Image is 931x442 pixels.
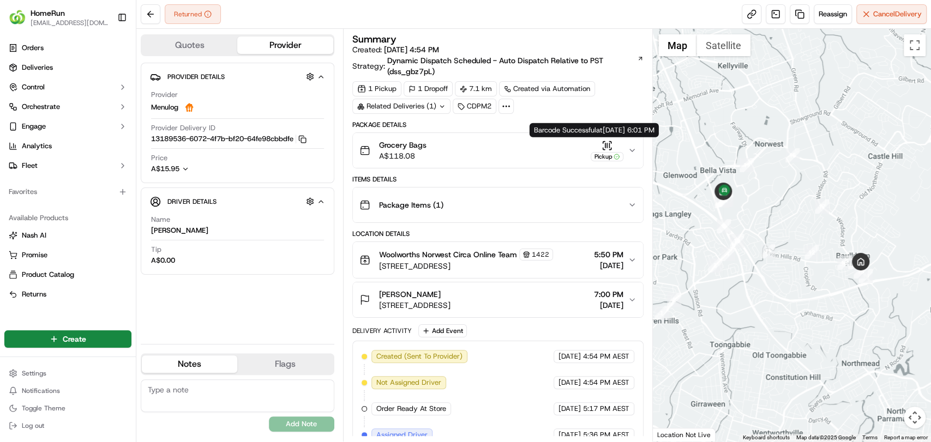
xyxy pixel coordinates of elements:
a: Analytics [4,137,131,155]
div: 16 [848,255,862,269]
span: Create [63,334,86,344]
span: Name [151,215,170,225]
span: Control [22,82,45,92]
div: 13 [837,256,851,270]
button: Flags [237,355,333,373]
span: 5:36 PM AEST [583,430,629,440]
div: Strategy: [352,55,644,77]
button: Returns [4,286,131,303]
button: Settings [4,366,131,381]
div: 1 [654,306,669,320]
button: Keyboard shortcuts [743,434,790,441]
button: Add Event [418,324,467,337]
a: Dynamic Dispatch Scheduled - Auto Dispatch Relative to PST (dss_gbz7pL) [387,55,644,77]
span: [DATE] [558,378,581,387]
span: at [DATE] 6:01 PM [596,125,654,135]
div: 4 [720,247,735,261]
a: Open this area in Google Maps (opens a new window) [656,427,692,441]
button: Nash AI [4,227,131,244]
span: Provider Details [167,72,225,81]
span: [DATE] [558,352,581,361]
span: Not Assigned Driver [376,378,441,387]
span: Notifications [22,386,60,395]
span: [STREET_ADDRESS] [379,261,553,271]
span: Engage [22,122,46,131]
span: 1422 [532,250,549,259]
span: Dynamic Dispatch Scheduled - Auto Dispatch Relative to PST (dss_gbz7pL) [387,55,636,77]
span: Log out [22,421,44,430]
span: 5:50 PM [594,249,623,260]
div: 11 [761,244,775,258]
span: Provider [151,90,178,100]
span: 5:17 PM AEST [583,404,629,414]
a: Nash AI [9,231,127,240]
span: Created (Sent To Provider) [376,352,463,361]
span: [DATE] [558,430,581,440]
div: [PERSON_NAME] [151,226,208,235]
span: Tip [151,245,161,255]
span: Provider Delivery ID [151,123,215,133]
span: Returns [22,289,46,299]
span: Fleet [22,161,38,171]
span: Assigned Driver [376,430,428,440]
img: HomeRun [9,9,26,26]
button: Toggle fullscreen view [904,34,926,56]
span: A$15.95 [151,164,179,173]
button: 13189536-6072-4f7b-bf20-64fe98cbbdfe [151,134,307,144]
div: Created via Automation [499,81,595,96]
span: Reassign [819,9,847,19]
span: 4:54 PM AEST [583,378,629,387]
span: [DATE] [558,404,581,414]
div: 17 [815,199,829,214]
span: Order Ready At Store [376,404,446,414]
button: Provider Details [150,68,325,86]
button: CancelDelivery [856,4,927,24]
span: Deliveries [22,63,53,72]
span: Settings [22,369,46,378]
button: Woolworths Norwest Circa Online Team1422[STREET_ADDRESS]5:50 PM[DATE] [353,242,643,278]
button: [PERSON_NAME][STREET_ADDRESS]7:00 PM[DATE] [353,282,643,317]
span: [DATE] 4:54 PM [384,45,439,55]
span: Analytics [22,141,52,151]
a: Orders [4,39,131,57]
div: 12 [804,245,819,259]
span: Driver Details [167,197,217,206]
button: Notifications [4,383,131,398]
button: Grocery BagsA$118.08Pickup [353,133,643,168]
div: 22 [717,193,731,207]
button: Show street map [658,34,696,56]
button: Engage [4,118,131,135]
a: Returns [9,289,127,299]
button: A$15.95 [151,164,247,174]
a: Promise [9,250,127,260]
span: Promise [22,250,47,260]
div: Barcode Successful [530,123,659,137]
img: Google [656,427,692,441]
div: A$0.00 [151,256,175,265]
button: HomeRun [31,8,65,19]
button: Product Catalog [4,266,131,283]
div: Items Details [352,175,644,184]
button: Map camera controls [904,407,926,428]
div: 19 [740,158,754,172]
div: 1 Pickup [352,81,401,96]
span: Woolworths Norwest Circa Online Team [379,249,517,260]
div: Available Products [4,209,131,227]
button: Returned [165,4,221,24]
span: Toggle Theme [22,404,65,413]
div: Delivery Activity [352,326,412,335]
div: 15 [854,264,868,278]
div: 5 [717,219,731,233]
div: 2 [667,293,681,307]
span: Grocery Bags [379,140,427,150]
a: Deliveries [4,59,131,76]
button: Pickup [591,140,623,161]
button: Control [4,78,131,96]
span: Created: [352,44,439,55]
button: Log out [4,418,131,433]
button: HomeRunHomeRun[EMAIL_ADDRESS][DOMAIN_NAME] [4,4,113,31]
div: Favorites [4,183,131,201]
button: Provider [237,37,333,54]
